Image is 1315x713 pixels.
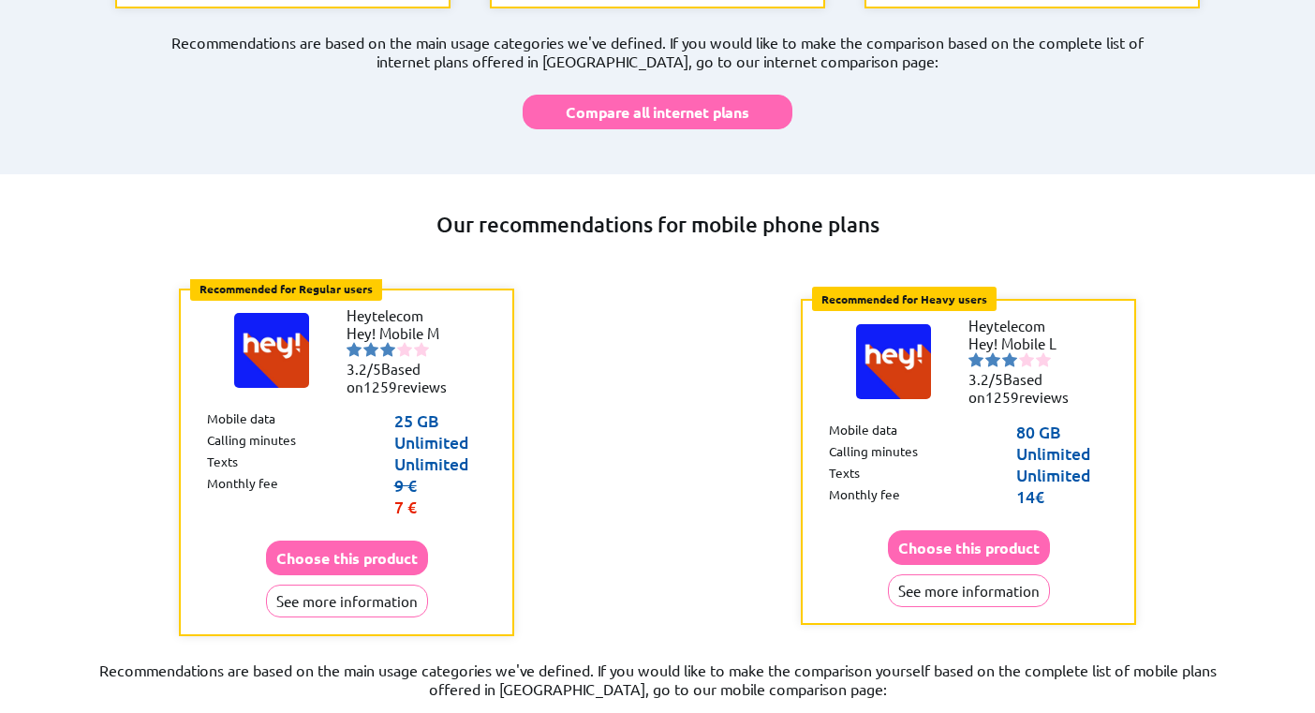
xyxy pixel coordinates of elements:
[829,442,918,464] p: Calling minutes
[888,539,1050,557] a: Choose this product
[414,342,429,357] img: starnr5
[394,409,486,431] p: 25 GB
[394,496,417,517] span: 7 €
[207,431,296,453] p: Calling minutes
[363,342,378,357] img: starnr2
[347,324,459,342] li: Hey! Mobile M
[968,334,1081,352] li: Hey! Mobile L
[523,95,792,129] button: Compare all internet plans
[234,313,309,388] img: Logo of Heytelecom
[829,421,897,442] p: Mobile data
[207,453,238,474] p: Texts
[347,360,459,395] li: Based on reviews
[36,212,1279,238] h2: Our recommendations for mobile phone plans
[266,549,428,567] a: Choose this product
[394,453,486,474] p: Unlimited
[266,541,428,575] button: Choose this product
[1002,352,1017,367] img: starnr3
[96,33,1219,70] p: Recommendations are based on the main usage categories we've defined. If you would like to make t...
[888,582,1050,600] a: See more information
[1019,352,1034,367] img: starnr4
[347,306,459,324] li: Heytelecom
[888,530,1050,565] button: Choose this product
[1016,464,1108,485] p: Unlimited
[363,378,397,395] span: 1259
[199,281,373,296] b: Recommended for Regular users
[968,352,983,367] img: starnr1
[821,291,987,306] b: Recommended for Heavy users
[266,585,428,617] button: See more information
[397,342,412,357] img: starnr4
[1016,442,1108,464] p: Unlimited
[985,352,1000,367] img: starnr2
[347,342,362,357] img: starnr1
[1016,421,1108,442] p: 80 GB
[266,592,428,610] a: See more information
[207,474,278,517] p: Monthly fee
[968,370,1003,388] span: 3.2/5
[1016,485,1108,507] p: 14€
[380,342,395,357] img: starnr3
[968,370,1081,406] li: Based on reviews
[1036,352,1051,367] img: starnr5
[394,474,417,496] s: 9 €
[394,431,486,453] p: Unlimited
[856,324,931,399] img: Logo of Heytelecom
[523,85,792,129] a: Compare all internet plans
[207,409,275,431] p: Mobile data
[985,388,1019,406] span: 1259
[968,317,1081,334] li: Heytelecom
[347,360,381,378] span: 3.2/5
[36,661,1279,698] p: Recommendations are based on the main usage categories we've defined. If you would like to make t...
[888,574,1050,607] button: See more information
[829,464,860,485] p: Texts
[829,485,900,507] p: Monthly fee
